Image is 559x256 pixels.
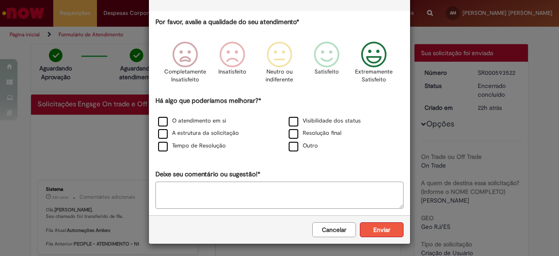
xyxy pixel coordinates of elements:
[162,35,207,95] div: Completamente Insatisfeito
[218,68,246,76] p: Insatisfeito
[164,68,206,84] p: Completamente Insatisfeito
[355,68,393,84] p: Extremamente Satisfeito
[257,35,302,95] div: Neutro ou indiferente
[155,96,404,153] div: Há algo que poderíamos melhorar?*
[289,142,318,150] label: Outro
[210,35,255,95] div: Insatisfeito
[304,35,349,95] div: Satisfeito
[264,68,295,84] p: Neutro ou indiferente
[158,129,239,137] label: A estrutura da solicitação
[312,222,356,237] button: Cancelar
[158,117,226,125] label: O atendimento em si
[314,68,339,76] p: Satisfeito
[360,222,404,237] button: Enviar
[289,129,342,137] label: Resolução final
[289,117,361,125] label: Visibilidade dos status
[352,35,396,95] div: Extremamente Satisfeito
[158,142,226,150] label: Tempo de Resolução
[155,18,299,27] label: Por favor, avalie a qualidade do seu atendimento*
[155,170,260,179] label: Deixe seu comentário ou sugestão!*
